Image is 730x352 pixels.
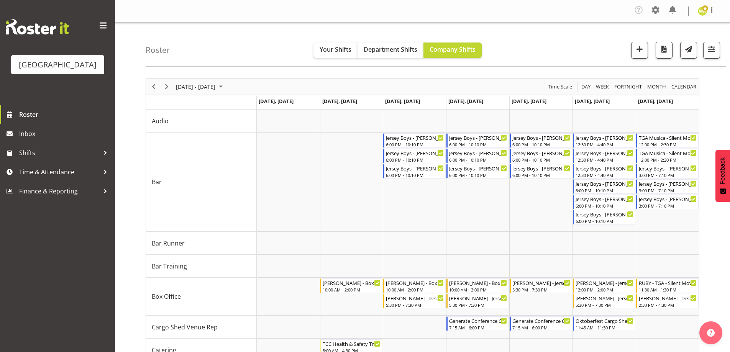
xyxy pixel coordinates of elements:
td: Box Office resource [146,278,257,316]
span: Month [646,82,667,92]
button: Feedback - Show survey [715,150,730,202]
div: Bar"s event - Jersey Boys - Dominique Vogler Begin From Saturday, September 20, 2025 at 12:30:00 ... [573,164,635,178]
span: [DATE], [DATE] [448,98,483,105]
div: Bar"s event - Jersey Boys - Chris Darlington Begin From Saturday, September 20, 2025 at 6:00:00 P... [573,210,635,224]
div: TGA Musica - Silent Movies Live - [PERSON_NAME] [639,134,697,141]
div: Cargo Shed Venue Rep"s event - Oktoberfest Cargo Shed - Robyn Shefer Begin From Saturday, Septemb... [573,316,635,331]
span: [DATE], [DATE] [638,98,673,105]
button: Add a new shift [631,42,648,59]
div: 6:00 PM - 10:10 PM [386,172,444,178]
span: [DATE], [DATE] [322,98,357,105]
div: 12:00 PM - 2:30 PM [639,141,697,147]
div: Oktoberfest Cargo Shed - [PERSON_NAME] [576,317,633,324]
div: 6:00 PM - 10:10 PM [449,141,507,147]
span: calendar [671,82,697,92]
span: Company Shifts [430,45,476,54]
div: Jersey Boys - [PERSON_NAME] [386,164,444,172]
span: [DATE], [DATE] [575,98,610,105]
button: Send a list of all shifts for the selected filtered period to all rostered employees. [680,42,697,59]
div: 12:00 PM - 2:30 PM [639,157,697,163]
button: Your Shifts [313,43,358,58]
div: 6:00 PM - 10:10 PM [576,187,633,193]
div: 3:00 PM - 7:10 PM [639,203,697,209]
div: Box Office"s event - Wendy - Box Office (Daytime Shifts) - Wendy Auld Begin From Tuesday, Septemb... [320,278,382,293]
div: Jersey Boys - [PERSON_NAME] [639,164,697,172]
div: Jersey Boys - [PERSON_NAME] [449,149,507,157]
span: [DATE] - [DATE] [175,82,216,92]
div: [PERSON_NAME] - Jersey Boys - Box Office - [PERSON_NAME] [576,294,633,302]
div: 6:00 PM - 10:10 PM [576,218,633,224]
h4: Roster [146,46,170,54]
img: Rosterit website logo [6,19,69,34]
div: Jersey Boys - [PERSON_NAME] [639,180,697,187]
button: Download a PDF of the roster according to the set date range. [656,42,673,59]
span: Box Office [152,292,181,301]
td: Cargo Shed Venue Rep resource [146,316,257,339]
img: help-xxl-2.png [707,329,715,337]
span: Audio [152,116,169,126]
div: Box Office"s event - Michelle - Jersey Boys - Box Office - Michelle Bradbury Begin From Saturday,... [573,294,635,308]
span: Roster [19,109,111,120]
span: Feedback [719,157,726,184]
div: Jersey Boys - [PERSON_NAME] [576,180,633,187]
img: wendy-auld9530.jpg [698,7,707,16]
div: Jersey Boys - [PERSON_NAME] [449,134,507,141]
button: Time Scale [547,82,574,92]
div: Bar"s event - TGA Musica - Silent Movies Live - Chris Darlington Begin From Sunday, September 21,... [636,149,699,163]
div: 12:30 PM - 4:40 PM [576,157,633,163]
span: Fortnight [614,82,643,92]
div: 5:30 PM - 7:30 PM [449,302,507,308]
td: Bar Runner resource [146,232,257,255]
button: Company Shifts [423,43,482,58]
div: 3:00 PM - 7:10 PM [639,187,697,193]
button: Next [162,82,172,92]
div: Cargo Shed Venue Rep"s event - Generate Conference Cargo Shed - Chris Darlington Begin From Thurs... [446,316,509,331]
div: Bar"s event - Jersey Boys - Hanna Peters Begin From Saturday, September 20, 2025 at 6:00:00 PM GM... [573,195,635,209]
div: [PERSON_NAME] - Jersey Boys - Box Office - [PERSON_NAME] [512,279,570,287]
div: TCC Health & Safety Training. School House - [PERSON_NAME] [323,340,381,347]
div: Bar"s event - TGA Musica - Silent Movies Live - Aiddie Carnihan Begin From Sunday, September 21, ... [636,133,699,148]
span: Bar [152,177,162,187]
div: 6:00 PM - 10:10 PM [386,141,444,147]
div: [PERSON_NAME] - Box Office (Daytime Shifts) - [PERSON_NAME] [386,279,444,287]
div: Bar"s event - Jersey Boys - Chris Darlington Begin From Sunday, September 21, 2025 at 3:00:00 PM ... [636,179,699,194]
div: [PERSON_NAME] - Jersey Boys - Box Office - [PERSON_NAME] [386,294,444,302]
div: Bar"s event - Jersey Boys - Valerie Donaldson Begin From Thursday, September 18, 2025 at 6:00:00 ... [446,164,509,178]
span: Week [595,82,610,92]
span: [DATE], [DATE] [259,98,294,105]
div: 6:00 PM - 10:10 PM [512,141,570,147]
div: 10:00 AM - 2:00 PM [386,287,444,293]
div: Bar"s event - Jersey Boys - Kelly Shepherd Begin From Thursday, September 18, 2025 at 6:00:00 PM ... [446,149,509,163]
div: 12:00 PM - 2:00 PM [576,287,633,293]
div: Box Office"s event - Valerie - Jersey Boys - Box Office - Valerie Donaldson Begin From Friday, Se... [510,278,572,293]
div: Jersey Boys - [PERSON_NAME] [576,164,633,172]
div: [PERSON_NAME] - Jersey Boys - Box Office - [PERSON_NAME] [449,294,507,302]
div: 11:45 AM - 11:30 PM [576,324,633,331]
button: Month [670,82,698,92]
button: Timeline Day [580,82,592,92]
div: 7:15 AM - 6:00 PM [449,324,507,331]
div: Cargo Shed Venue Rep"s event - Generate Conference Cargo Shed - Chris Darlington Begin From Frida... [510,316,572,331]
div: Jersey Boys - [PERSON_NAME] [512,149,570,157]
span: Your Shifts [320,45,351,54]
button: Timeline Month [646,82,668,92]
div: Bar"s event - Jersey Boys - Skye Colonna Begin From Friday, September 19, 2025 at 6:00:00 PM GMT+... [510,149,572,163]
div: 6:00 PM - 10:10 PM [449,157,507,163]
div: Box Office"s event - Lisa - Jersey Boys - Box Office - Lisa Camplin Begin From Sunday, September ... [636,294,699,308]
div: Next [160,79,173,95]
div: 12:30 PM - 4:40 PM [576,141,633,147]
div: Box Office"s event - Wendy - Jersey Boys - Box Office - Wendy Auld Begin From Wednesday, Septembe... [383,294,446,308]
button: Timeline Week [595,82,610,92]
div: 10:00 AM - 2:00 PM [323,287,381,293]
div: 6:00 PM - 10:10 PM [386,157,444,163]
button: Department Shifts [358,43,423,58]
div: Bar"s event - Jersey Boys - Jordan Sanft Begin From Friday, September 19, 2025 at 6:00:00 PM GMT+... [510,164,572,178]
div: Box Office"s event - Valerie - Jersey Boys - Box Office - Valerie Donaldson Begin From Saturday, ... [573,278,635,293]
span: Bar Training [152,262,187,271]
div: Generate Conference Cargo Shed - [PERSON_NAME] [449,317,507,324]
div: 6:00 PM - 10:10 PM [449,172,507,178]
div: Box Office"s event - Wendy - Box Office (Daytime Shifts) - Wendy Auld Begin From Thursday, Septem... [446,278,509,293]
span: Time & Attendance [19,166,100,178]
span: Shifts [19,147,100,159]
div: Jersey Boys - [PERSON_NAME] [576,149,633,157]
